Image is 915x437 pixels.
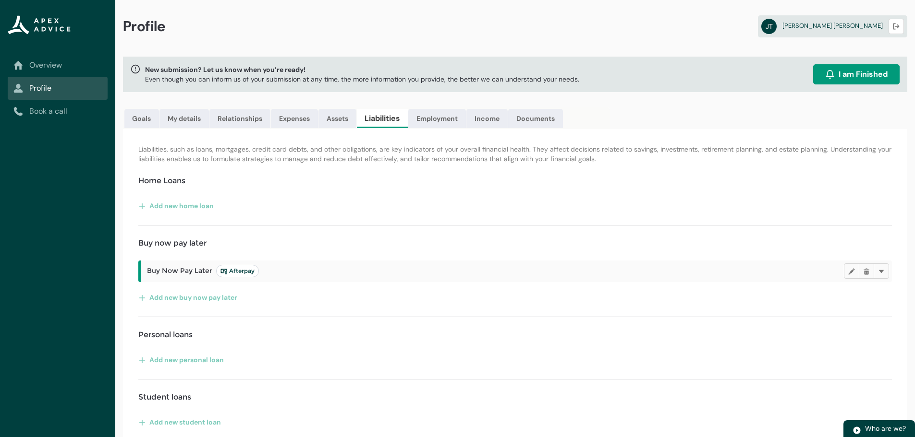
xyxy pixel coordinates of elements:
button: Add new student loan [138,414,221,430]
p: Even though you can inform us of your submission at any time, the more information you provide, t... [145,74,579,84]
button: Logout [889,19,904,34]
a: Employment [408,109,466,128]
abbr: JT [761,19,777,34]
span: Afterpay [220,267,255,275]
button: I am Finished [813,64,900,84]
h4: Buy now pay later [138,237,207,249]
button: Add new personal loan [138,352,224,367]
button: More [874,263,889,279]
a: Goals [124,109,159,128]
img: alarm.svg [825,70,835,79]
a: Expenses [271,109,318,128]
a: Overview [13,59,102,71]
button: Delete [859,263,874,279]
lightning-badge: Afterpay [216,265,259,277]
span: Profile [123,17,166,35]
button: Add new buy now pay later [138,290,238,305]
span: [PERSON_NAME] [PERSON_NAME] [782,22,883,30]
span: I am Finished [839,69,888,80]
img: play.svg [853,426,861,435]
a: Profile [13,83,102,94]
a: Documents [508,109,563,128]
a: Income [466,109,508,128]
nav: Sub page [8,54,108,123]
button: Add new home loan [138,198,214,213]
span: Buy Now Pay Later [147,265,259,277]
h4: Student loans [138,391,191,403]
img: Apex Advice Group [8,15,71,35]
a: Relationships [209,109,270,128]
h4: Home Loans [138,175,185,187]
a: My details [159,109,209,128]
p: Liabilities, such as loans, mortgages, credit card debts, and other obligations, are key indicato... [138,144,892,164]
span: New submission? Let us know when you’re ready! [145,65,579,74]
a: JT[PERSON_NAME] [PERSON_NAME] [758,15,907,37]
a: Book a call [13,106,102,117]
a: Liabilities [357,109,408,128]
button: Edit [844,263,859,279]
h4: Personal loans [138,329,193,341]
a: Assets [318,109,356,128]
span: Who are we? [865,424,906,433]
